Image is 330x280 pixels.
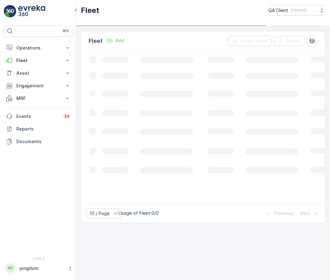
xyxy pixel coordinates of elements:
[115,38,124,44] p: Add
[4,54,73,67] button: Fleet
[268,7,288,14] p: QA Client
[240,38,267,44] p: Clear Filters
[16,83,61,89] p: Engagement
[63,28,69,33] p: ⌘B
[64,114,69,119] p: 34
[300,210,310,217] p: Next
[81,5,99,15] p: Fleet
[286,38,301,44] p: Export
[16,126,71,132] p: Reports
[16,113,59,120] p: Events
[4,92,73,105] button: MRF
[5,263,15,273] div: PP
[18,5,45,18] img: logo_light-DOdMpM7g.png
[299,210,320,217] button: Next
[274,36,305,46] button: Export
[19,265,64,271] p: pingdom
[4,257,73,260] span: v 1.52.2
[118,210,159,216] p: Usage of Fleet : 0/0
[4,5,16,18] img: logo
[89,37,103,45] p: Fleet
[268,5,325,16] button: QA Client(+03:00)
[104,37,127,44] button: Add
[291,8,307,13] p: ( +03:00 )
[16,57,61,64] p: Fleet
[16,45,61,51] p: Operations
[265,210,294,217] button: Previous
[4,67,73,79] button: Asset
[228,36,271,46] button: Clear Filters
[4,262,73,275] button: PPpingdom
[4,79,73,92] button: Engagement
[274,210,294,217] p: Previous
[16,138,71,145] p: Documents
[16,95,61,102] p: MRF
[16,70,61,76] p: Asset
[4,123,73,135] a: Reports
[4,42,73,54] button: Operations
[4,110,73,123] a: Events34
[4,135,73,148] a: Documents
